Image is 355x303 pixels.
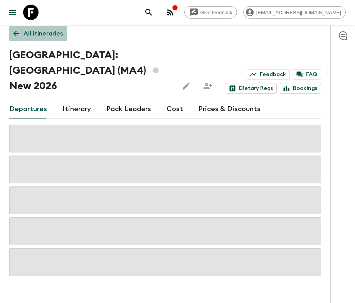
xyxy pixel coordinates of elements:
[247,69,290,80] a: Feedback
[293,69,321,80] a: FAQ
[196,10,237,15] span: Give feedback
[226,83,277,94] a: Dietary Reqs
[9,100,47,118] a: Departures
[5,5,20,20] button: menu
[62,100,91,118] a: Itinerary
[9,47,172,94] h1: [GEOGRAPHIC_DATA]: [GEOGRAPHIC_DATA] (MA4) New 2026
[200,78,215,94] span: Share this itinerary
[167,100,183,118] a: Cost
[199,100,261,118] a: Prices & Discounts
[252,10,345,15] span: [EMAIL_ADDRESS][DOMAIN_NAME]
[184,6,237,19] a: Give feedback
[178,78,194,94] button: Edit this itinerary
[280,83,321,94] a: Bookings
[243,6,346,19] div: [EMAIL_ADDRESS][DOMAIN_NAME]
[9,26,67,41] a: All itineraries
[106,100,151,118] a: Pack Leaders
[24,29,63,38] p: All itineraries
[141,5,156,20] button: search adventures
